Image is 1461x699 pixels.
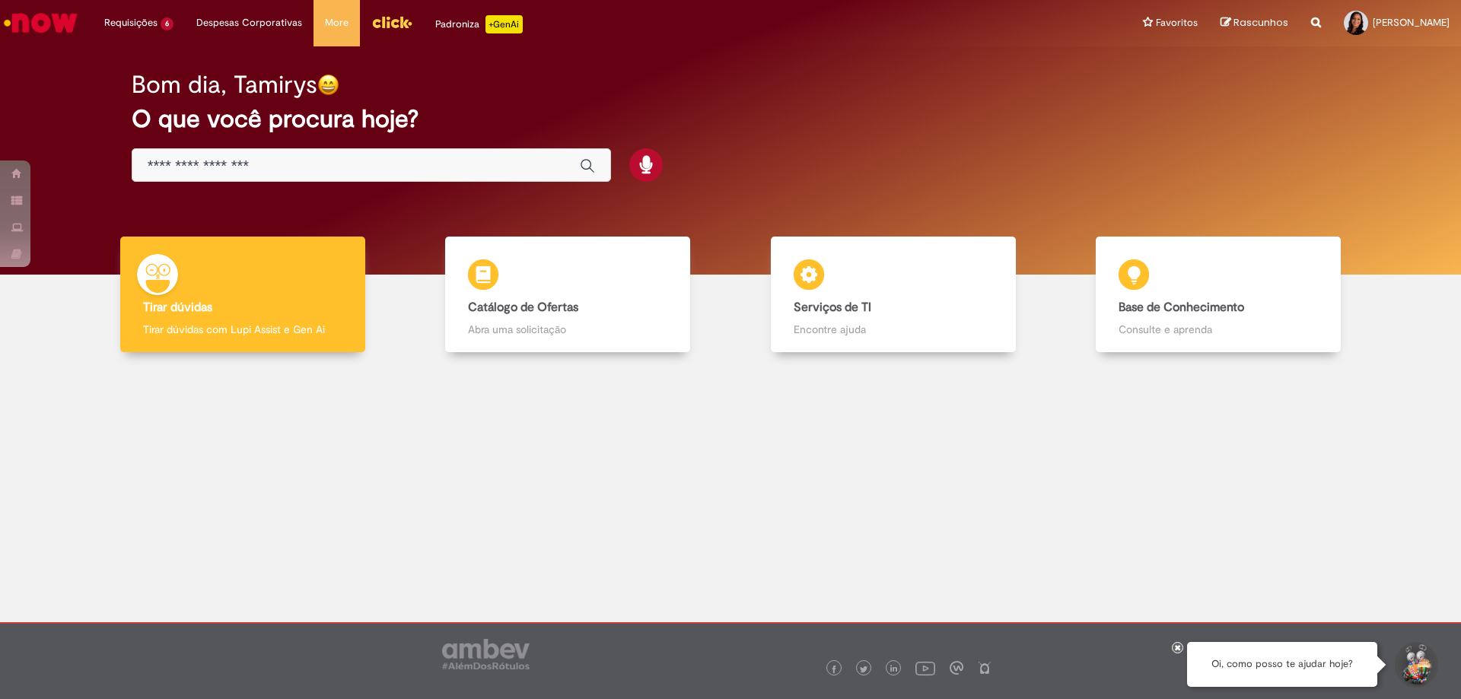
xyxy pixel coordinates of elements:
img: logo_footer_ambev_rotulo_gray.png [442,639,530,669]
img: click_logo_yellow_360x200.png [371,11,412,33]
b: Catálogo de Ofertas [468,300,578,315]
a: Tirar dúvidas Tirar dúvidas com Lupi Assist e Gen Ai [80,237,406,353]
b: Tirar dúvidas [143,300,212,315]
p: +GenAi [485,15,523,33]
span: More [325,15,349,30]
p: Tirar dúvidas com Lupi Assist e Gen Ai [143,322,342,337]
b: Serviços de TI [794,300,871,315]
p: Encontre ajuda [794,322,993,337]
a: Serviços de TI Encontre ajuda [730,237,1056,353]
span: Requisições [104,15,158,30]
img: logo_footer_facebook.png [830,666,838,673]
button: Iniciar Conversa de Suporte [1393,642,1438,688]
span: Despesas Corporativas [196,15,302,30]
p: Consulte e aprenda [1119,322,1318,337]
span: Rascunhos [1233,15,1288,30]
a: Rascunhos [1221,16,1288,30]
img: logo_footer_linkedin.png [890,665,898,674]
a: Base de Conhecimento Consulte e aprenda [1056,237,1382,353]
div: Padroniza [435,15,523,33]
a: Catálogo de Ofertas Abra uma solicitação [406,237,731,353]
img: logo_footer_twitter.png [860,666,867,673]
span: 6 [161,17,173,30]
div: Oi, como posso te ajudar hoje? [1187,642,1377,687]
img: happy-face.png [317,74,339,96]
b: Base de Conhecimento [1119,300,1244,315]
img: logo_footer_youtube.png [915,658,935,678]
img: logo_footer_workplace.png [950,661,963,675]
h2: Bom dia, Tamirys [132,71,317,98]
span: [PERSON_NAME] [1373,16,1450,29]
span: Favoritos [1156,15,1198,30]
h2: O que você procura hoje? [132,106,1330,132]
img: logo_footer_naosei.png [978,661,992,675]
p: Abra uma solicitação [468,322,667,337]
img: ServiceNow [2,8,80,38]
